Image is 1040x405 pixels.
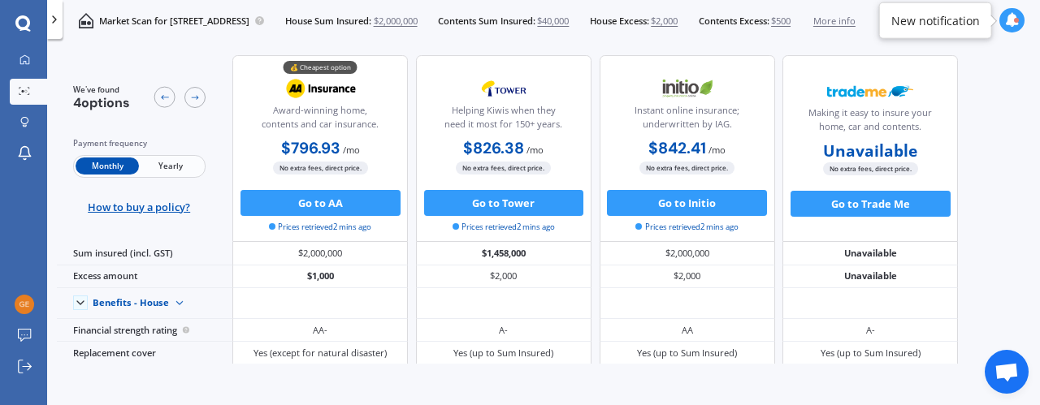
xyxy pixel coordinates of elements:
span: Prices retrieved 2 mins ago [453,222,555,233]
span: No extra fees, direct price. [639,162,734,174]
div: Instant online insurance; underwritten by IAG. [610,104,763,136]
span: $500 [771,15,791,28]
div: 💰 Cheapest option [284,61,357,74]
button: Go to Tower [424,190,584,216]
span: We've found [73,84,130,96]
span: 4 options [73,94,130,111]
div: Yes (except for natural disaster) [253,347,387,360]
span: $2,000,000 [374,15,418,28]
span: Prices retrieved 2 mins ago [635,222,738,233]
span: / mo [343,144,360,156]
b: $842.41 [648,138,706,158]
span: Yearly [139,157,202,174]
div: $1,000 [232,265,408,288]
img: Tower.webp [461,72,547,105]
span: How to buy a policy? [88,200,190,213]
div: A- [866,324,875,337]
div: Helping Kiwis when they need it most for 150+ years. [427,104,580,136]
div: Unavailable [782,265,958,288]
div: Replacement cover [57,342,232,364]
b: Unavailable [823,144,917,157]
span: House Excess: [590,15,649,28]
b: $796.93 [281,138,340,158]
div: $2,000 [416,265,591,288]
span: No extra fees, direct price. [456,162,551,174]
span: Prices retrieved 2 mins ago [269,222,371,233]
span: $40,000 [537,15,569,28]
img: Benefit content down [169,293,190,314]
img: AA.webp [278,72,364,105]
div: Yes (up to Sum Insured) [821,347,921,360]
div: Sum insured (incl. GST) [57,242,232,265]
span: More info [813,15,856,28]
span: House Sum Insured: [285,15,371,28]
span: / mo [526,144,544,156]
button: Go to Initio [607,190,767,216]
span: Contents Excess: [699,15,769,28]
span: $2,000 [651,15,678,28]
div: Financial strength rating [57,319,232,342]
div: $2,000,000 [232,242,408,265]
span: No extra fees, direct price. [273,162,368,174]
div: Award-winning home, contents and car insurance. [244,104,396,136]
div: $2,000 [600,265,775,288]
img: Initio.webp [644,72,730,105]
div: A- [499,324,508,337]
div: Yes (up to Sum Insured) [637,347,737,360]
div: $1,458,000 [416,242,591,265]
div: $2,000,000 [600,242,775,265]
div: Open chat [985,350,1029,394]
button: Go to AA [240,190,401,216]
div: Benefits - House [93,297,169,308]
b: $826.38 [463,138,524,158]
span: No extra fees, direct price. [823,162,918,174]
div: AA- [313,324,327,337]
img: home-and-contents.b802091223b8502ef2dd.svg [78,13,93,28]
div: Yes (up to Sum Insured) [453,347,553,360]
div: AA [682,324,693,337]
span: / mo [708,144,726,156]
div: Payment frequency [73,137,206,150]
div: Unavailable [782,242,958,265]
span: Contents Sum Insured: [438,15,535,28]
span: Monthly [76,157,139,174]
div: New notification [891,12,980,28]
button: Go to Trade Me [791,191,951,217]
p: Market Scan for [STREET_ADDRESS] [99,15,249,28]
div: Excess amount [57,265,232,288]
div: Making it easy to insure your home, car and contents. [794,106,947,139]
img: Trademe.webp [827,75,913,107]
img: 18d354041cd6c8138eaad5b1907c670f [15,295,34,314]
